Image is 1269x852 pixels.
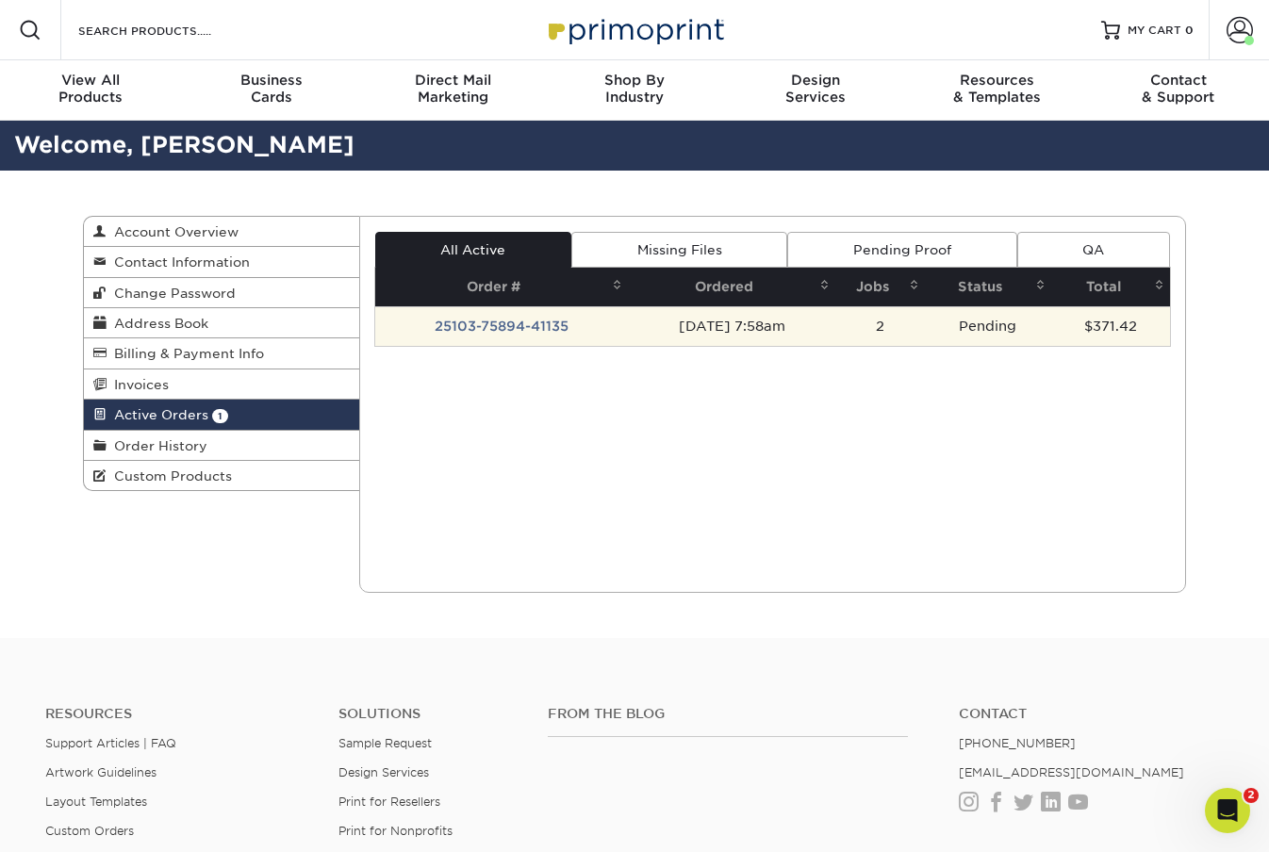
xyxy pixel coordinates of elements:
span: 0 [1185,24,1194,37]
span: Address Book [107,316,208,331]
a: [PHONE_NUMBER] [959,736,1076,750]
th: Status [925,268,1051,306]
a: Resources& Templates [906,60,1087,121]
h4: From the Blog [548,706,908,722]
input: SEARCH PRODUCTS..... [76,19,260,41]
div: Industry [544,72,725,106]
a: Custom Products [84,461,359,490]
td: 2 [835,306,924,346]
h4: Solutions [338,706,519,722]
span: Active Orders [107,407,208,422]
th: Total [1051,268,1170,306]
span: Contact [1088,72,1269,89]
span: Custom Products [107,468,232,483]
span: Account Overview [107,224,239,239]
span: MY CART [1128,23,1181,39]
h4: Resources [45,706,310,722]
a: Direct MailMarketing [363,60,544,121]
a: [EMAIL_ADDRESS][DOMAIN_NAME] [959,765,1184,779]
a: Print for Resellers [338,795,440,809]
td: [DATE] 7:58am [628,306,835,346]
th: Jobs [835,268,924,306]
span: Design [725,72,906,89]
a: Artwork Guidelines [45,765,157,779]
th: Order # [375,268,628,306]
a: QA [1017,232,1170,268]
a: Change Password [84,278,359,308]
a: Billing & Payment Info [84,338,359,369]
td: Pending [925,306,1051,346]
span: Resources [906,72,1087,89]
a: Custom Orders [45,824,134,838]
td: 25103-75894-41135 [375,306,628,346]
span: Change Password [107,286,236,301]
span: Business [181,72,362,89]
div: Services [725,72,906,106]
a: All Active [375,232,571,268]
span: Contact Information [107,254,250,270]
div: Marketing [363,72,544,106]
a: Contact Information [84,247,359,277]
a: Sample Request [338,736,432,750]
td: $371.42 [1051,306,1170,346]
a: Design Services [338,765,429,779]
span: Direct Mail [363,72,544,89]
iframe: Intercom live chat [1205,788,1250,833]
a: Contact& Support [1088,60,1269,121]
th: Ordered [628,268,835,306]
a: Contact [959,706,1224,722]
span: Order History [107,438,207,453]
span: Invoices [107,377,169,392]
img: Primoprint [540,9,729,50]
a: DesignServices [725,60,906,121]
span: 1 [212,409,228,423]
a: Account Overview [84,217,359,247]
a: Invoices [84,369,359,400]
span: Billing & Payment Info [107,346,264,361]
a: Print for Nonprofits [338,824,453,838]
a: BusinessCards [181,60,362,121]
a: Support Articles | FAQ [45,736,176,750]
a: Address Book [84,308,359,338]
a: Layout Templates [45,795,147,809]
span: 2 [1244,788,1259,803]
div: Cards [181,72,362,106]
a: Pending Proof [787,232,1016,268]
a: Shop ByIndustry [544,60,725,121]
a: Active Orders 1 [84,400,359,430]
div: & Templates [906,72,1087,106]
span: Shop By [544,72,725,89]
div: & Support [1088,72,1269,106]
a: Missing Files [571,232,787,268]
a: Order History [84,431,359,461]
